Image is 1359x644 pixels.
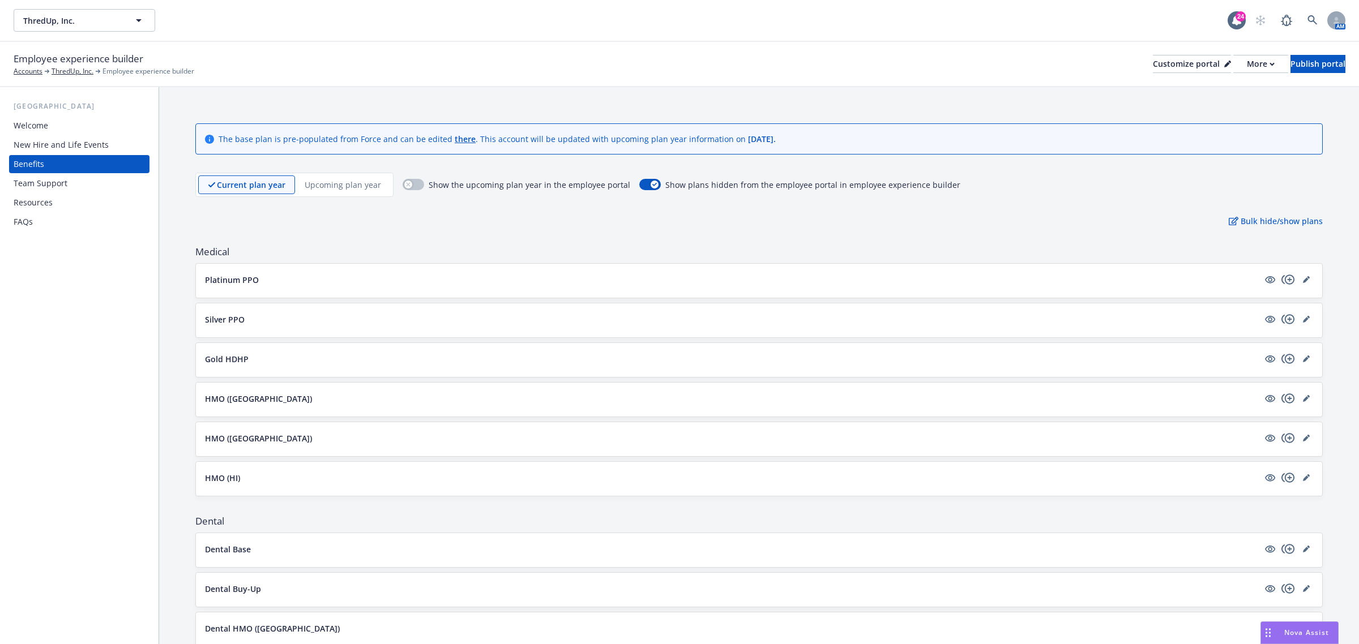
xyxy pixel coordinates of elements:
span: Dental [195,514,1323,528]
div: FAQs [14,213,33,231]
span: . This account will be updated with upcoming plan year information on [476,134,748,144]
button: HMO ([GEOGRAPHIC_DATA]) [205,432,1259,444]
a: Team Support [9,174,149,192]
p: Upcoming plan year [305,179,381,191]
span: Medical [195,245,1323,259]
p: HMO ([GEOGRAPHIC_DATA]) [205,393,312,405]
a: copyPlus [1281,352,1295,366]
p: Gold HDHP [205,353,249,365]
div: Customize portal [1153,55,1231,72]
a: visible [1263,312,1277,326]
a: FAQs [9,213,149,231]
p: Current plan year [217,179,285,191]
button: Customize portal [1153,55,1231,73]
a: editPencil [1300,352,1313,366]
span: [DATE] . [748,134,776,144]
a: visible [1263,542,1277,556]
a: ThredUp, Inc. [52,66,93,76]
button: Dental Base [205,543,1259,555]
button: ThredUp, Inc. [14,9,155,32]
button: Nova Assist [1260,621,1339,644]
a: there [455,134,476,144]
button: HMO (HI) [205,472,1259,484]
span: Nova Assist [1284,628,1329,637]
a: editPencil [1300,582,1313,595]
a: copyPlus [1281,392,1295,405]
div: Welcome [14,117,48,135]
button: Dental Buy-Up [205,583,1259,595]
a: copyPlus [1281,471,1295,484]
p: HMO (HI) [205,472,240,484]
a: visible [1263,471,1277,484]
p: Dental Base [205,543,251,555]
a: visible [1263,352,1277,366]
div: Publish portal [1290,55,1345,72]
a: visible [1263,431,1277,445]
p: Platinum PPO [205,274,259,286]
a: visible [1263,392,1277,405]
a: Search [1301,9,1324,32]
a: visible [1263,582,1277,595]
a: New Hire and Life Events [9,136,149,154]
span: Employee experience builder [14,51,143,66]
button: Publish portal [1290,55,1345,73]
a: copyPlus [1281,582,1295,595]
a: copyPlus [1281,273,1295,286]
a: Welcome [9,117,149,135]
div: New Hire and Life Events [14,136,109,154]
a: Accounts [14,66,42,76]
div: Benefits [14,155,44,173]
span: The base plan is pre-populated from Force and can be edited [219,134,455,144]
span: ThredUp, Inc. [23,15,121,27]
a: editPencil [1300,542,1313,556]
a: editPencil [1300,312,1313,326]
div: Resources [14,194,53,212]
p: HMO ([GEOGRAPHIC_DATA]) [205,432,312,444]
button: Dental HMO ([GEOGRAPHIC_DATA]) [205,622,1259,634]
div: Drag to move [1261,622,1275,643]
div: More [1247,55,1275,72]
a: editPencil [1300,471,1313,484]
div: Team Support [14,174,67,192]
button: Platinum PPO [205,274,1259,286]
div: [GEOGRAPHIC_DATA] [9,101,149,112]
button: HMO ([GEOGRAPHIC_DATA]) [205,393,1259,405]
span: Show plans hidden from the employee portal in employee experience builder [665,179,960,191]
div: 24 [1236,11,1246,22]
a: Start snowing [1249,9,1272,32]
p: Dental HMO ([GEOGRAPHIC_DATA]) [205,622,340,634]
a: editPencil [1300,273,1313,286]
span: Show the upcoming plan year in the employee portal [429,179,630,191]
a: visible [1263,273,1277,286]
a: copyPlus [1281,312,1295,326]
a: copyPlus [1281,542,1295,556]
span: Employee experience builder [102,66,194,76]
button: Silver PPO [205,314,1259,325]
a: editPencil [1300,392,1313,405]
a: Report a Bug [1275,9,1298,32]
button: Gold HDHP [205,353,1259,365]
button: More [1233,55,1288,73]
a: Benefits [9,155,149,173]
p: Silver PPO [205,314,245,325]
a: copyPlus [1281,431,1295,445]
a: Resources [9,194,149,212]
p: Dental Buy-Up [205,583,261,595]
a: editPencil [1300,431,1313,445]
p: Bulk hide/show plans [1229,215,1323,227]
